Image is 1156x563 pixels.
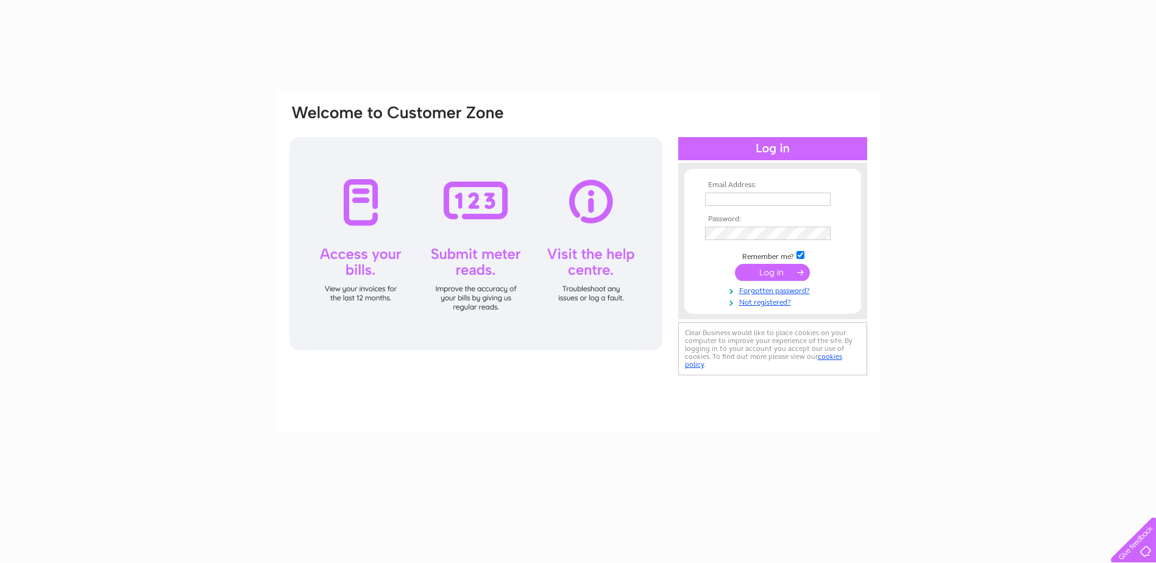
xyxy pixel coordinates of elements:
[705,296,843,307] a: Not registered?
[702,215,843,224] th: Password:
[678,322,867,375] div: Clear Business would like to place cookies on your computer to improve your experience of the sit...
[735,264,810,281] input: Submit
[685,352,842,369] a: cookies policy
[702,249,843,261] td: Remember me?
[702,181,843,189] th: Email Address:
[705,284,843,296] a: Forgotten password?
